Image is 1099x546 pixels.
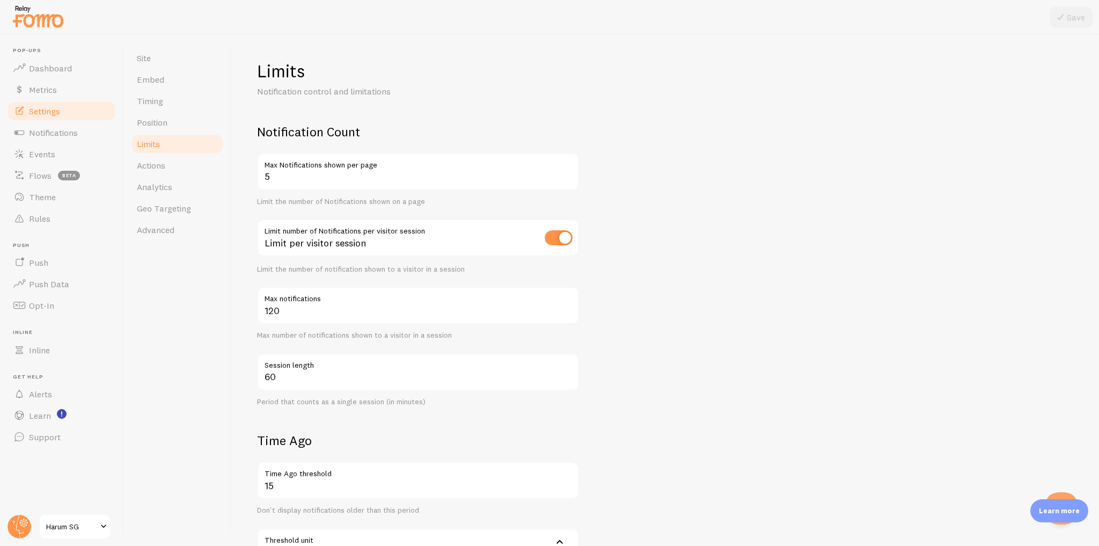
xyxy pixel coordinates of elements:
[6,383,117,405] a: Alerts
[29,389,52,399] span: Alerts
[58,171,80,180] span: beta
[29,279,69,289] span: Push Data
[130,198,224,219] a: Geo Targeting
[130,219,224,241] a: Advanced
[257,287,579,324] input: 5
[29,149,55,159] span: Events
[137,203,191,214] span: Geo Targeting
[6,57,117,79] a: Dashboard
[6,339,117,361] a: Inline
[257,153,579,171] label: Max Notifications shown per page
[29,432,61,442] span: Support
[130,47,224,69] a: Site
[29,213,50,224] span: Rules
[6,208,117,229] a: Rules
[137,181,172,192] span: Analytics
[137,224,174,235] span: Advanced
[6,426,117,448] a: Support
[6,295,117,316] a: Opt-In
[13,242,117,249] span: Push
[6,273,117,295] a: Push Data
[1039,506,1080,516] p: Learn more
[257,432,579,449] h2: Time Ago
[257,265,579,274] div: Limit the number of notification shown to a visitor in a session
[39,514,111,540] a: Harum SG
[137,53,151,63] span: Site
[29,410,51,421] span: Learn
[13,374,117,381] span: Get Help
[6,100,117,122] a: Settings
[257,287,579,305] label: Max notifications
[29,63,72,74] span: Dashboard
[29,84,57,95] span: Metrics
[257,123,579,140] h2: Notification Count
[257,219,579,258] div: Limit per visitor session
[257,85,515,98] p: Notification control and limitations
[257,506,579,515] div: Don't display notifications older than this period
[137,96,163,106] span: Timing
[257,197,579,207] div: Limit the number of Notifications shown on a page
[6,252,117,273] a: Push
[137,74,164,85] span: Embed
[257,397,579,407] div: Period that counts as a single session (in minutes)
[29,170,52,181] span: Flows
[6,122,117,143] a: Notifications
[13,47,117,54] span: Pop-ups
[6,405,117,426] a: Learn
[130,69,224,90] a: Embed
[29,127,78,138] span: Notifications
[57,409,67,419] svg: <p>Watch New Feature Tutorials!</p>
[257,331,579,340] div: Max number of notifications shown to a visitor in a session
[130,155,224,176] a: Actions
[29,300,54,311] span: Opt-In
[257,462,579,480] label: Time Ago threshold
[6,165,117,186] a: Flows beta
[46,520,97,533] span: Harum SG
[257,353,579,372] label: Session length
[130,133,224,155] a: Limits
[130,112,224,133] a: Position
[1045,492,1078,525] iframe: Help Scout Beacon - Open
[6,186,117,208] a: Theme
[29,192,56,202] span: Theme
[13,329,117,336] span: Inline
[29,257,48,268] span: Push
[137,160,165,171] span: Actions
[137,117,167,128] span: Position
[11,3,65,30] img: fomo-relay-logo-orange.svg
[130,90,224,112] a: Timing
[1030,499,1088,522] div: Learn more
[6,143,117,165] a: Events
[137,139,160,149] span: Limits
[29,345,50,355] span: Inline
[29,106,60,117] span: Settings
[130,176,224,198] a: Analytics
[257,60,579,82] h1: Limits
[6,79,117,100] a: Metrics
